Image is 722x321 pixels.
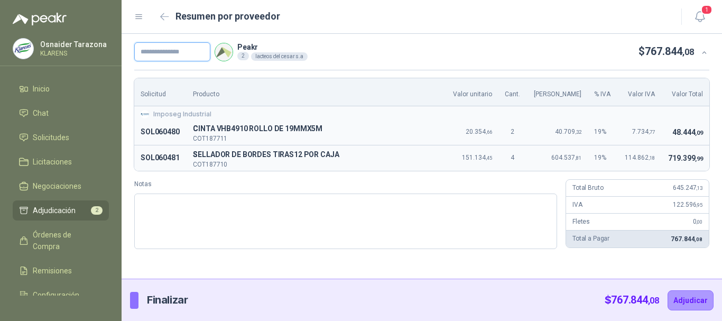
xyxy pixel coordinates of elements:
[13,127,109,148] a: Solicitudes
[33,289,79,301] span: Configuración
[555,128,581,135] span: 40.709
[13,285,109,305] a: Configuración
[462,154,492,161] span: 151.134
[696,219,702,225] span: ,00
[486,129,492,135] span: ,66
[682,47,694,57] span: ,08
[527,78,588,106] th: [PERSON_NAME]
[141,152,180,164] p: SOL060481
[701,5,712,15] span: 1
[193,123,439,135] p: C
[193,161,439,168] p: COT187710
[588,78,617,106] th: % IVA
[673,184,702,191] span: 645.247
[175,9,280,24] h2: Resumen por proveedor
[575,155,581,161] span: ,81
[572,234,609,244] p: Total a Pagar
[632,128,655,135] span: 7.734
[40,50,107,57] p: KLARENS
[638,43,694,60] p: $
[671,235,702,243] span: 767.844
[237,43,308,51] p: Peakr
[187,78,446,106] th: Producto
[33,265,72,277] span: Remisiones
[13,103,109,123] a: Chat
[33,132,69,143] span: Solicitudes
[551,154,581,161] span: 604.537
[672,128,703,136] span: 48.444
[33,205,76,216] span: Adjudicación
[466,128,492,135] span: 20.354
[648,296,659,306] span: ,08
[605,292,659,308] p: $
[13,79,109,99] a: Inicio
[668,290,714,310] button: Adjudicar
[446,78,498,106] th: Valor unitario
[649,155,655,161] span: ,18
[193,135,439,142] p: COT187711
[237,52,249,60] div: 2
[141,109,703,120] div: Imposeg Industrial
[695,130,703,136] span: ,09
[695,155,703,162] span: ,99
[91,206,103,215] span: 2
[645,45,694,58] span: 767.844
[498,145,527,170] td: 4
[693,218,702,225] span: 0
[13,152,109,172] a: Licitaciones
[193,149,439,161] p: S
[40,41,107,48] p: Osnaider Tarazona
[193,123,439,135] span: CINTA VHB4910 ROLLO DE 19MMX5M
[13,225,109,256] a: Órdenes de Compra
[673,201,702,208] span: 122.596
[572,183,603,193] p: Total Bruto
[695,236,702,242] span: ,08
[33,180,81,192] span: Negociaciones
[625,154,655,161] span: 114.862
[572,200,582,210] p: IVA
[193,149,439,161] span: SELLADOR DE BORDES TIRAS12 POR CAJA
[498,120,527,145] td: 2
[13,39,33,59] img: Company Logo
[147,292,188,308] p: Finalizar
[13,261,109,281] a: Remisiones
[33,156,72,168] span: Licitaciones
[617,78,661,106] th: Valor IVA
[251,52,308,61] div: lacteos del cesar s.a
[134,179,557,189] label: Notas
[486,155,492,161] span: ,45
[33,83,50,95] span: Inicio
[215,43,233,61] img: Company Logo
[611,294,659,306] span: 767.844
[134,78,187,106] th: Solicitud
[13,13,67,25] img: Logo peakr
[649,129,655,135] span: ,77
[661,78,709,106] th: Valor Total
[668,154,703,162] span: 719.399
[13,176,109,196] a: Negociaciones
[141,110,149,118] img: Company Logo
[696,202,702,208] span: ,95
[696,185,702,191] span: ,13
[33,107,49,119] span: Chat
[588,120,617,145] td: 19 %
[498,78,527,106] th: Cant.
[690,7,709,26] button: 1
[588,145,617,170] td: 19 %
[13,200,109,221] a: Adjudicación2
[33,229,99,252] span: Órdenes de Compra
[575,129,581,135] span: ,32
[572,217,590,227] p: Fletes
[141,126,180,139] p: SOL060480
